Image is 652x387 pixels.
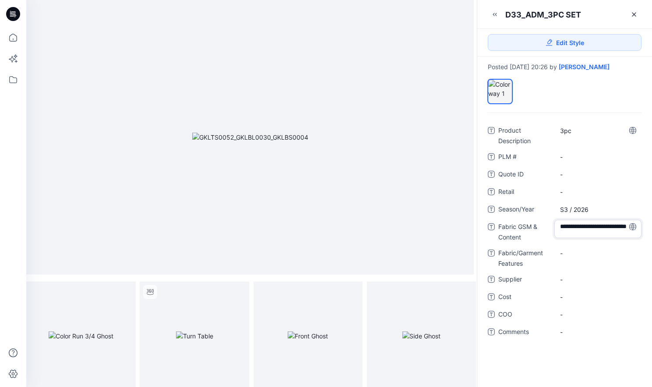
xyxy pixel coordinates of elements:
[559,63,610,70] a: [PERSON_NAME]
[488,7,502,21] button: Minimize
[560,152,636,162] span: -
[288,331,328,341] img: Front Ghost
[498,151,551,164] span: PLM #
[560,187,636,197] span: -
[560,249,636,258] span: -
[627,7,641,21] a: Close Style Presentation
[556,38,584,47] span: Edit Style
[498,186,551,199] span: Retail
[49,331,113,341] img: Color Run 3/4 Ghost
[498,327,551,339] span: Comments
[192,133,308,142] img: GKLTS0052_GKLBL0030_GKLBS0004
[505,9,581,20] div: D33_ADM_3PC SET
[498,292,551,304] span: Cost
[560,170,636,179] span: -
[488,34,641,51] a: Edit Style
[402,331,441,341] img: Side Ghost
[488,63,641,70] div: Posted [DATE] 20:26 by
[176,331,213,341] img: Turn Table
[498,125,551,146] span: Product Description
[498,274,551,286] span: Supplier
[560,292,636,302] span: -
[560,275,636,284] span: -
[560,205,636,214] span: S3 / 2026
[498,169,551,181] span: Quote ID
[560,126,636,135] span: 3pc
[498,204,551,216] span: Season/Year
[498,309,551,321] span: COO
[560,310,636,319] span: -
[560,327,636,337] span: -
[488,79,512,104] div: Colorway 1
[498,248,551,269] span: Fabric/Garment Features
[498,222,551,243] span: Fabric GSM & Content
